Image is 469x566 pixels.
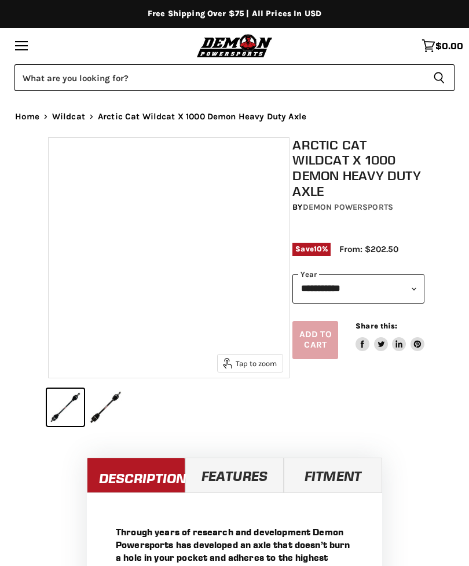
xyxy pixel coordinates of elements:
[284,458,382,492] a: Fitment
[292,201,424,214] div: by
[14,64,424,91] input: Search
[98,112,306,122] span: Arctic Cat Wildcat X 1000 Demon Heavy Duty Axle
[292,137,424,199] h1: Arctic Cat Wildcat X 1000 Demon Heavy Duty Axle
[223,358,277,368] span: Tap to zoom
[87,389,124,426] button: IMAGE thumbnail
[356,321,424,359] aside: Share this:
[87,458,185,492] a: Description
[292,243,331,255] span: Save %
[292,274,424,303] select: year
[218,355,283,372] button: Tap to zoom
[416,33,469,59] a: $0.00
[424,64,455,91] button: Search
[15,112,39,122] a: Home
[47,389,84,426] button: IMAGE thumbnail
[435,41,463,51] span: $0.00
[356,322,397,330] span: Share this:
[14,64,455,91] form: Product
[339,244,398,254] span: From: $202.50
[303,202,393,212] a: Demon Powersports
[185,458,284,492] a: Features
[52,112,85,122] a: Wildcat
[314,244,322,253] span: 10
[195,32,275,59] img: Demon Powersports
